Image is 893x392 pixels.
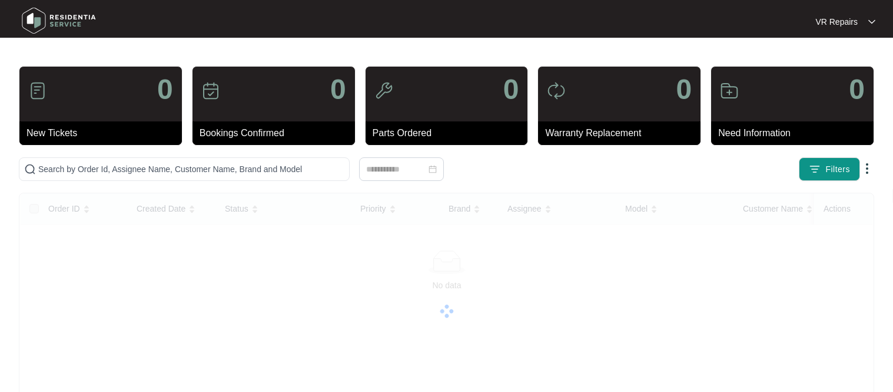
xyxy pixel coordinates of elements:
[825,163,850,176] span: Filters
[718,126,874,140] p: Need Information
[799,157,860,181] button: filter iconFilters
[157,75,173,104] p: 0
[373,126,528,140] p: Parts Ordered
[374,81,393,100] img: icon
[868,19,875,25] img: dropdown arrow
[503,75,519,104] p: 0
[676,75,692,104] p: 0
[720,81,739,100] img: icon
[330,75,346,104] p: 0
[815,16,858,28] p: VR Repairs
[860,162,874,176] img: dropdown arrow
[38,163,344,176] input: Search by Order Id, Assignee Name, Customer Name, Brand and Model
[545,126,701,140] p: Warranty Replacement
[26,126,182,140] p: New Tickets
[201,81,220,100] img: icon
[849,75,865,104] p: 0
[809,163,821,175] img: filter icon
[18,3,100,38] img: residentia service logo
[28,81,47,100] img: icon
[547,81,566,100] img: icon
[200,126,355,140] p: Bookings Confirmed
[24,163,36,175] img: search-icon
